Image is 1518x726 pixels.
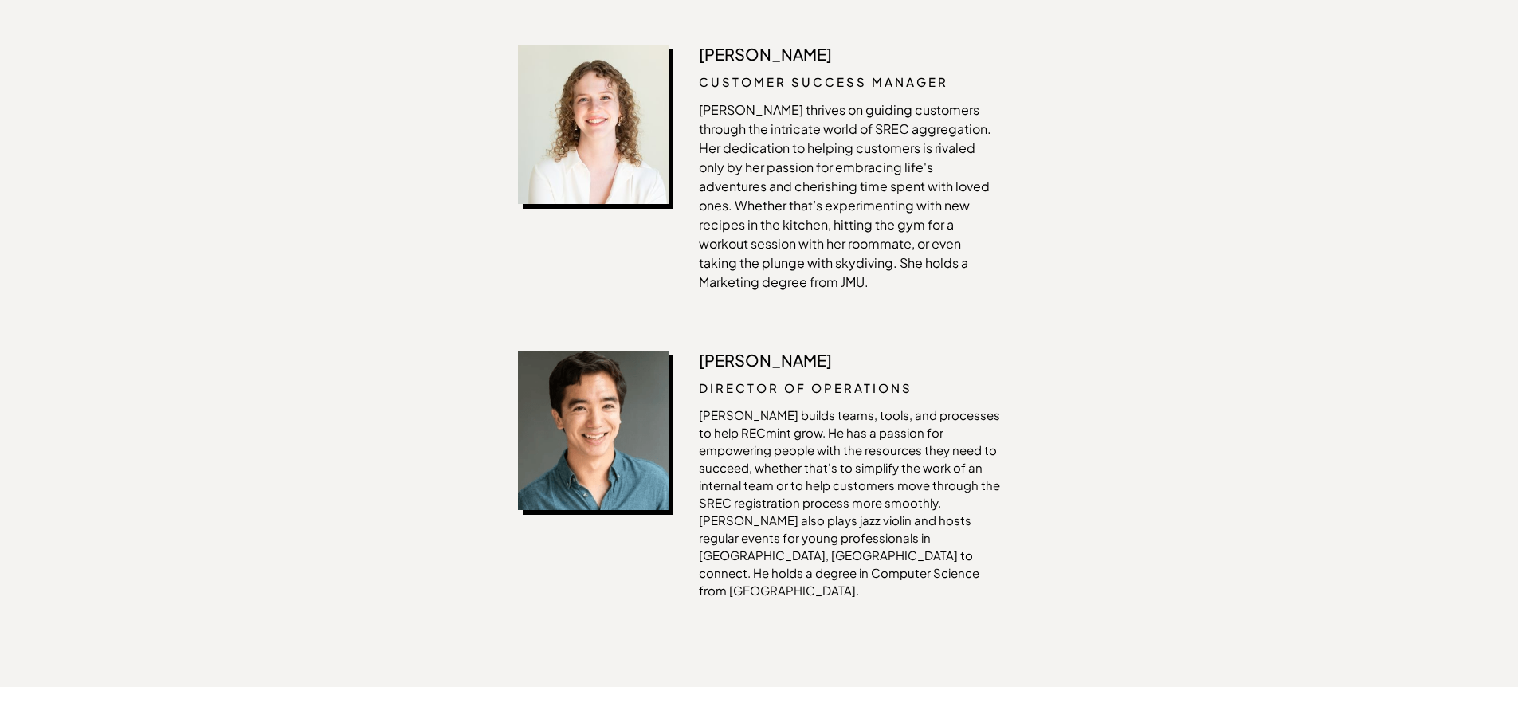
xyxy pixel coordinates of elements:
[699,100,1000,292] p: [PERSON_NAME] thrives on guiding customers through the intricate world of SREC aggregation. Her d...
[699,406,1000,599] p: [PERSON_NAME] builds teams, tools, and processes to help RECmint grow. He has a passion for empow...
[699,73,1000,91] p: Customer Success Manager
[699,45,1000,64] p: [PERSON_NAME]
[699,379,1000,397] p: DIRECTOR OF OPERATIONS
[699,351,1000,370] p: [PERSON_NAME]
